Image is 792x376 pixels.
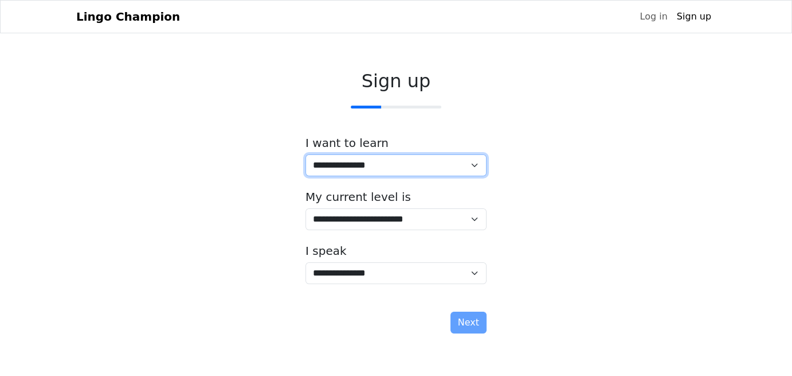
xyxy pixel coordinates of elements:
[672,5,716,28] a: Sign up
[305,190,411,204] label: My current level is
[305,244,347,258] label: I speak
[305,136,389,150] label: I want to learn
[305,70,487,92] h2: Sign up
[76,5,180,28] a: Lingo Champion
[635,5,672,28] a: Log in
